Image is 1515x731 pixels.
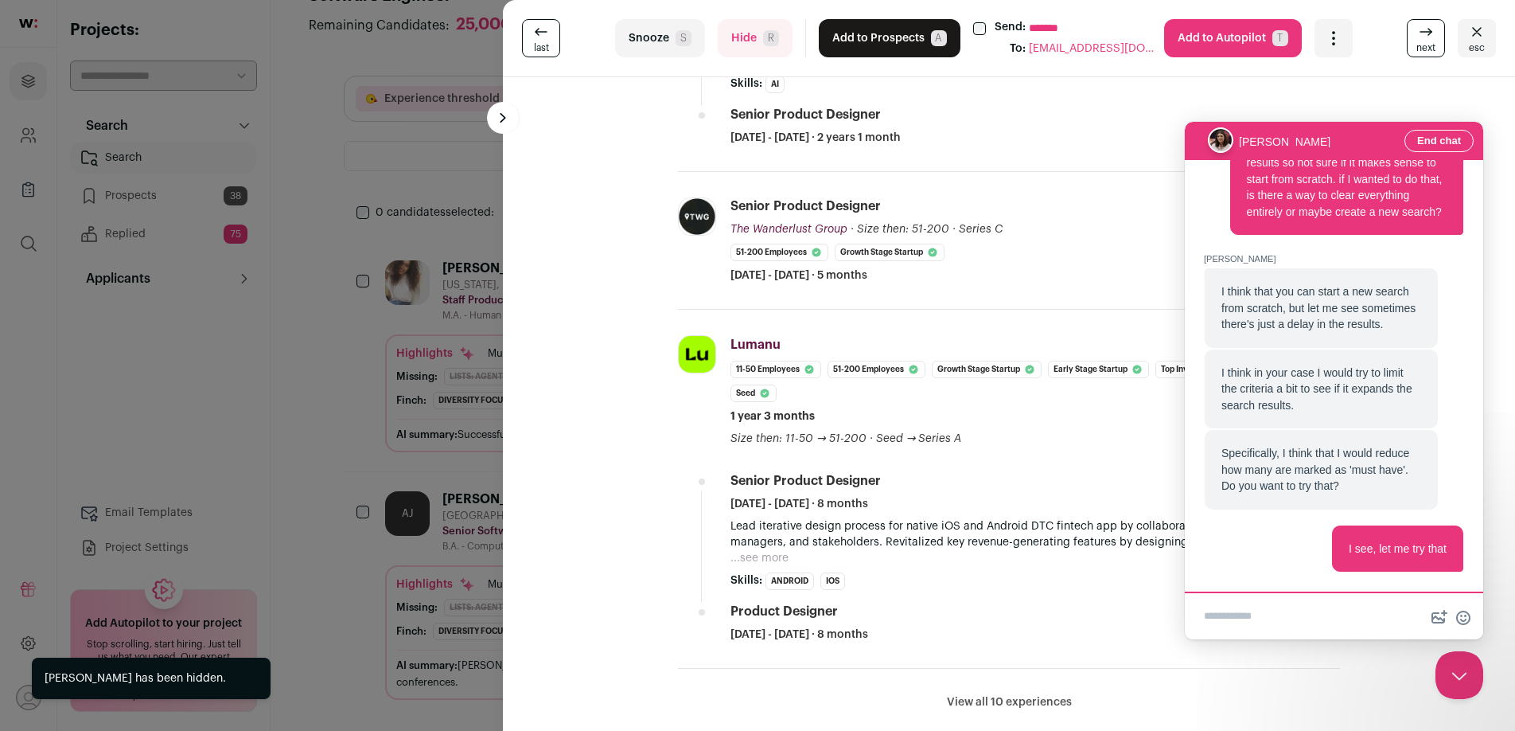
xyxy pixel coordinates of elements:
[1469,41,1485,54] span: esc
[730,224,847,235] span: The Wanderlust Group
[959,224,1003,235] span: Series C
[45,670,226,686] div: [PERSON_NAME] has been hidden.
[730,496,868,512] span: [DATE] - [DATE] · 8 months
[1029,41,1156,57] span: [EMAIL_ADDRESS][DOMAIN_NAME]
[1164,19,1302,57] button: Add to AutopilotT
[1048,361,1149,378] li: Early Stage Startup
[1458,19,1496,57] button: Close
[730,518,1340,550] p: Lead iterative design process for native iOS and Android DTC fintech app by collaborating with en...
[730,550,789,566] button: ...see more
[718,19,793,57] button: HideR
[730,472,881,490] div: Senior Product Designer
[931,30,947,46] span: A
[730,338,781,351] span: Lumanu
[851,224,949,235] span: · Size then: 51-200
[730,603,838,620] div: Product Designer
[679,336,715,373] img: dc58d9d2b51a3e978b55bbfa3c0ee3dafeaf617c38f8025a1f9f2066650678e9.png
[730,76,762,92] span: Skills:
[730,106,881,123] div: Senior Product Designer
[1416,41,1435,54] span: next
[679,198,715,235] img: 7e71362c8fef130d2043530ea9f8fa788c104636eccd5f940363e2f2ed4210fd.jpg
[730,408,815,424] span: 1 year 3 months
[1185,122,1483,639] iframe: Help Scout Beacon - Live Chat, Contact Form, and Knowledge Base
[730,361,821,378] li: 11-50 employees
[820,573,845,590] li: iOS
[615,19,705,57] button: SnoozeS
[730,130,901,146] span: [DATE] - [DATE] · 2 years 1 month
[995,19,1026,37] label: Send:
[1272,30,1288,46] span: T
[765,573,814,590] li: Android
[876,433,962,444] span: Seed → Series A
[1010,41,1026,57] div: To:
[765,76,785,93] li: AI
[730,244,828,261] li: 51-200 employees
[1314,19,1353,57] button: Open dropdown
[952,221,956,237] span: ·
[932,361,1042,378] li: Growth Stage Startup
[730,268,867,283] span: [DATE] - [DATE] · 5 months
[730,197,881,215] div: Senior Product Designer
[947,694,1072,710] button: View all 10 experiences
[870,431,873,447] span: ·
[730,433,867,444] span: Size then: 11-50 → 51-200
[1435,651,1483,699] iframe: Help Scout Beacon - Close
[1155,361,1233,378] li: Top Investors
[522,19,560,57] a: last
[676,30,691,46] span: S
[763,30,779,46] span: R
[730,385,777,402] li: Seed
[534,41,549,54] span: last
[819,19,960,57] button: Add to ProspectsA
[730,573,762,588] span: Skills:
[730,627,868,643] span: [DATE] - [DATE] · 8 months
[828,361,925,378] li: 51-200 employees
[835,244,944,261] li: Growth Stage Startup
[1407,19,1445,57] a: next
